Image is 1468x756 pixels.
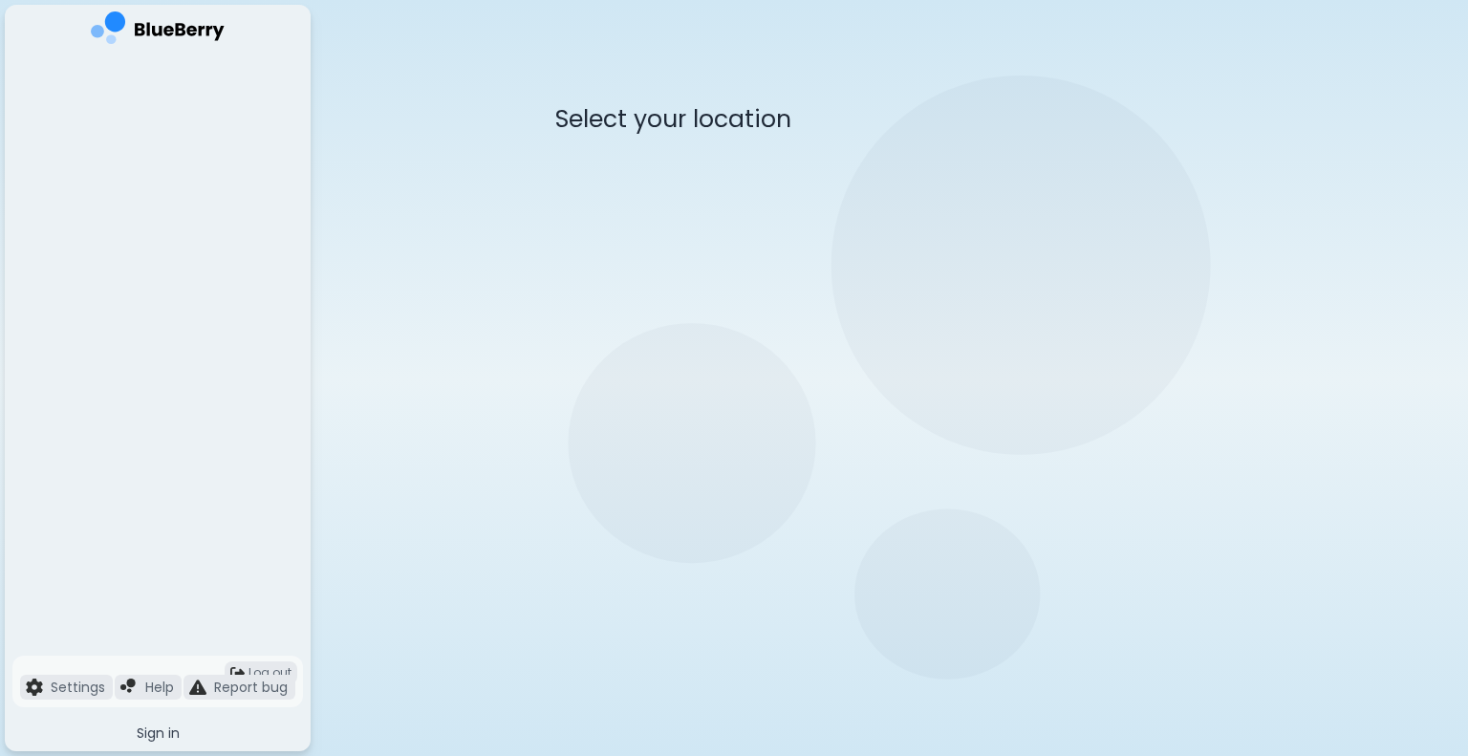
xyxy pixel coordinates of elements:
p: Settings [51,679,105,696]
img: file icon [189,679,206,696]
p: Select your location [555,103,1224,135]
img: file icon [120,679,138,696]
span: Sign in [137,724,180,742]
img: logout [230,666,245,680]
span: Log out [248,665,291,680]
button: Sign in [12,715,303,751]
img: file icon [26,679,43,696]
p: Help [145,679,174,696]
img: company logo [91,11,225,51]
p: Report bug [214,679,288,696]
